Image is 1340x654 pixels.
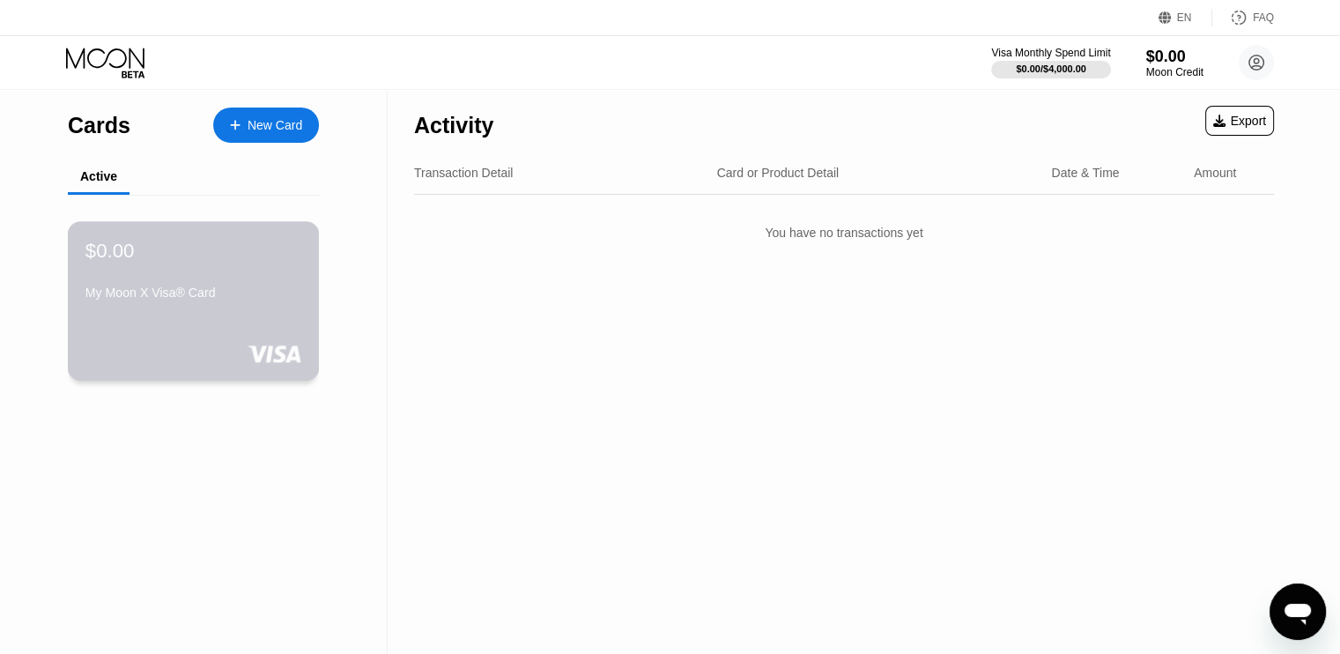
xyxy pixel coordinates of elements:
[414,113,493,138] div: Activity
[1159,9,1212,26] div: EN
[1253,11,1274,24] div: FAQ
[85,239,135,262] div: $0.00
[991,47,1110,59] div: Visa Monthly Spend Limit
[68,113,130,138] div: Cards
[1213,114,1266,128] div: Export
[414,166,513,180] div: Transaction Detail
[85,286,301,300] div: My Moon X Visa® Card
[213,108,319,143] div: New Card
[69,222,318,380] div: $0.00My Moon X Visa® Card
[248,118,302,133] div: New Card
[80,169,117,183] div: Active
[1194,166,1236,180] div: Amount
[1016,63,1086,74] div: $0.00 / $4,000.00
[1212,9,1274,26] div: FAQ
[717,166,840,180] div: Card or Product Detail
[991,47,1110,78] div: Visa Monthly Spend Limit$0.00/$4,000.00
[1146,48,1203,66] div: $0.00
[1270,583,1326,640] iframe: Button to launch messaging window
[1146,66,1203,78] div: Moon Credit
[414,208,1274,257] div: You have no transactions yet
[1051,166,1119,180] div: Date & Time
[1177,11,1192,24] div: EN
[1146,48,1203,78] div: $0.00Moon Credit
[1205,106,1274,136] div: Export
